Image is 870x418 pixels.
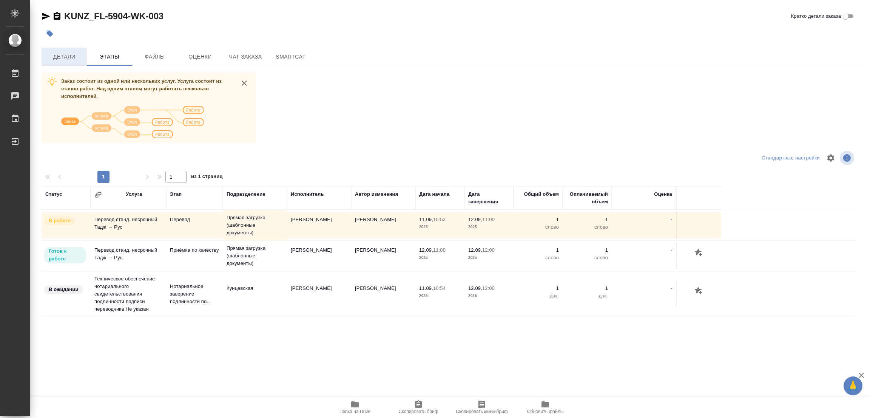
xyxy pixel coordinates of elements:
[566,246,608,254] p: 1
[91,212,166,238] td: Перевод станд. несрочный Тадж → Рус
[654,190,672,198] div: Оценка
[671,217,672,222] a: -
[239,77,250,89] button: close
[351,243,415,269] td: [PERSON_NAME]
[94,191,102,198] button: Сгруппировать
[287,243,351,269] td: [PERSON_NAME]
[566,216,608,223] p: 1
[693,246,705,259] button: Добавить оценку
[693,285,705,297] button: Добавить оценку
[46,52,82,62] span: Детали
[419,254,461,262] p: 2025
[433,285,446,291] p: 10:54
[91,271,166,317] td: Техническое обеспечение нотариального свидетельствования подлинности подписи переводчика Не указан
[42,12,51,21] button: Скопировать ссылку для ЯМессенджера
[49,286,79,293] p: В ожидании
[468,292,510,300] p: 2025
[49,217,71,224] p: В работе
[517,216,559,223] p: 1
[126,190,142,198] div: Услуга
[482,247,495,253] p: 12:00
[223,210,287,240] td: Прямая загрузка (шаблонные документы)
[170,246,219,254] p: Приёмка по качеству
[760,152,822,164] div: split button
[840,151,856,165] span: Посмотреть информацию
[566,223,608,231] p: слово
[170,190,182,198] div: Этап
[419,217,433,222] p: 11.09,
[64,11,164,21] a: KUNZ_FL-5904-WK-003
[482,217,495,222] p: 11:00
[517,254,559,262] p: слово
[227,190,265,198] div: Подразделение
[468,190,510,206] div: Дата завершения
[419,247,433,253] p: 12.09,
[524,190,559,198] div: Общий объем
[566,254,608,262] p: слово
[351,212,415,238] td: [PERSON_NAME]
[52,12,62,21] button: Скопировать ссылку
[170,216,219,223] p: Перевод
[468,285,482,291] p: 12.09,
[91,243,166,269] td: Перевод станд. несрочный Тадж → Рус
[287,281,351,307] td: [PERSON_NAME]
[847,378,859,394] span: 🙏
[566,190,608,206] div: Оплачиваемый объем
[468,254,510,262] p: 2025
[355,190,398,198] div: Автор изменения
[822,149,840,167] span: Настроить таблицу
[61,78,222,99] span: Заказ состоит из одной или нескольких услуг. Услуга состоит из этапов работ. Над одним этапом мог...
[791,12,841,20] span: Кратко детали заказа
[351,281,415,307] td: [PERSON_NAME]
[517,223,559,231] p: слово
[227,52,264,62] span: Чат заказа
[671,247,672,253] a: -
[45,190,62,198] div: Статус
[419,285,433,291] p: 11.09,
[566,292,608,300] p: док.
[517,246,559,254] p: 1
[566,285,608,292] p: 1
[482,285,495,291] p: 12:00
[419,292,461,300] p: 2025
[137,52,173,62] span: Файлы
[182,52,218,62] span: Оценки
[191,172,223,183] span: из 1 страниц
[468,247,482,253] p: 12.09,
[223,281,287,307] td: Кунцевская
[91,52,128,62] span: Этапы
[468,223,510,231] p: 2025
[170,283,219,305] p: Нотариальное заверение подлинности по...
[419,190,449,198] div: Дата начала
[844,376,862,395] button: 🙏
[223,241,287,271] td: Прямая загрузка (шаблонные документы)
[49,248,82,263] p: Готов к работе
[517,292,559,300] p: док.
[433,247,446,253] p: 11:00
[291,190,324,198] div: Исполнитель
[468,217,482,222] p: 12.09,
[433,217,446,222] p: 10:53
[419,223,461,231] p: 2025
[42,25,58,42] button: Добавить тэг
[671,285,672,291] a: -
[287,212,351,238] td: [PERSON_NAME]
[273,52,309,62] span: SmartCat
[517,285,559,292] p: 1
